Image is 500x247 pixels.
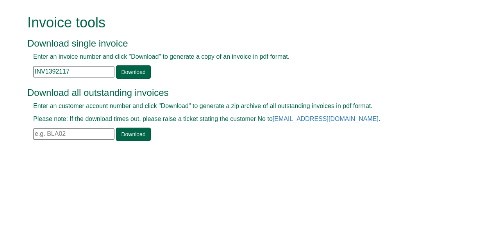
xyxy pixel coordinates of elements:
[33,52,449,61] p: Enter an invoice number and click "Download" to generate a copy of an invoice in pdf format.
[27,88,455,98] h3: Download all outstanding invoices
[27,15,455,31] h1: Invoice tools
[27,38,455,49] h3: Download single invoice
[33,102,449,111] p: Enter an customer account number and click "Download" to generate a zip archive of all outstandin...
[116,65,150,79] a: Download
[273,115,379,122] a: [EMAIL_ADDRESS][DOMAIN_NAME]
[33,115,449,124] p: Please note: If the download times out, please raise a ticket stating the customer No to .
[33,66,114,78] input: e.g. INV1234
[33,128,114,140] input: e.g. BLA02
[116,128,150,141] a: Download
